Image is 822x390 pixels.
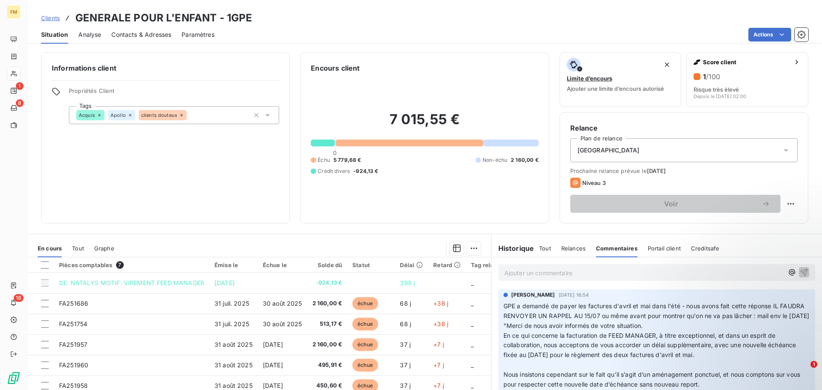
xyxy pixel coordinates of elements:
[59,341,87,348] span: FA251957
[503,332,798,359] span: En ce qui concerne la facturation de FEED MANAGER, à titre exceptionnel, et dans un esprit de col...
[313,340,342,349] span: 2 160,00 €
[263,262,302,268] div: Échue le
[52,63,279,73] h6: Informations client
[686,52,808,107] button: Score client1/100Risque très élevéDepuis le [DATE] 02:00
[433,320,448,327] span: +38 j
[59,279,204,286] span: DE: NATALYS MOTIF: VIREMENT FEED MANAGER
[333,149,337,156] span: 0
[503,371,802,388] span: Nous insistons cependant sur le fait qu’il s’agit d’un aménagement ponctuel, et nous comptons sur...
[793,361,813,381] iframe: Intercom live chat
[503,302,813,329] span: GPE a demandé de payer les factures d'avril et mai dans l'été - nous avons fait cette réponse IL ...
[59,300,88,307] span: FA251686
[400,361,411,369] span: 37 j
[400,341,411,348] span: 37 j
[694,94,746,99] span: Depuis le [DATE] 02:00
[691,245,720,252] span: Creditsafe
[648,245,681,252] span: Portail client
[352,338,378,351] span: échue
[400,279,415,286] span: 398 j
[539,245,551,252] span: Tout
[482,156,507,164] span: Non-échu
[16,82,24,90] span: 1
[94,245,114,252] span: Graphe
[810,361,817,368] span: 1
[581,200,762,207] span: Voir
[313,279,342,287] span: -924,13 €
[311,111,538,137] h2: 7 015,55 €
[578,146,640,155] span: [GEOGRAPHIC_DATA]
[38,245,62,252] span: En cours
[214,279,235,286] span: [DATE]
[352,262,390,268] div: Statut
[433,262,461,268] div: Retard
[334,156,361,164] span: 5 779,68 €
[647,167,666,174] span: [DATE]
[511,291,555,299] span: [PERSON_NAME]
[41,30,68,39] span: Situation
[41,15,60,21] span: Clients
[694,86,739,93] span: Risque très élevé
[318,167,350,175] span: Crédit divers
[313,299,342,308] span: 2 160,00 €
[214,361,253,369] span: 31 août 2025
[214,300,249,307] span: 31 juil. 2025
[318,156,330,164] span: Échu
[570,195,780,213] button: Voir
[703,72,720,81] h6: 1
[263,382,283,389] span: [DATE]
[187,111,194,119] input: Ajouter une valeur
[471,361,474,369] span: _
[433,341,444,348] span: +7 j
[560,52,682,107] button: Limite d’encoursAjouter une limite d’encours autorisé
[400,300,411,307] span: 68 j
[59,382,88,389] span: FA251958
[511,156,539,164] span: 2 160,00 €
[748,28,791,42] button: Actions
[706,72,720,81] span: /100
[263,341,283,348] span: [DATE]
[400,320,411,327] span: 68 j
[263,300,302,307] span: 30 août 2025
[400,262,423,268] div: Délai
[471,320,474,327] span: _
[352,318,378,330] span: échue
[559,292,589,298] span: [DATE] 16:54
[59,261,204,269] div: Pièces comptables
[59,320,87,327] span: FA251754
[313,381,342,390] span: 450,60 €
[214,320,249,327] span: 31 juil. 2025
[471,279,474,286] span: _
[14,294,24,302] span: 16
[214,262,253,268] div: Émise le
[567,75,612,82] span: Limite d’encours
[561,245,586,252] span: Relances
[570,123,798,133] h6: Relance
[567,85,664,92] span: Ajouter une limite d’encours autorisé
[471,300,474,307] span: _
[582,179,606,186] span: Niveau 3
[69,87,279,99] span: Propriétés Client
[263,320,302,327] span: 30 août 2025
[313,320,342,328] span: 513,17 €
[16,99,24,107] span: 8
[111,30,171,39] span: Contacts & Adresses
[651,307,822,367] iframe: Intercom notifications message
[72,245,84,252] span: Tout
[471,382,474,389] span: _
[182,30,214,39] span: Paramètres
[433,361,444,369] span: +7 j
[433,300,448,307] span: +38 j
[116,261,124,269] span: 7
[41,14,60,22] a: Clients
[400,382,411,389] span: 37 j
[313,262,342,268] div: Solde dû
[471,262,515,268] div: Tag relance
[110,113,126,118] span: Apollo
[7,371,21,385] img: Logo LeanPay
[75,10,252,26] h3: GENERALE POUR L'ENFANT - 1GPE
[214,341,253,348] span: 31 août 2025
[433,382,444,389] span: +7 j
[703,59,790,65] span: Score client
[352,359,378,372] span: échue
[491,243,534,253] h6: Historique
